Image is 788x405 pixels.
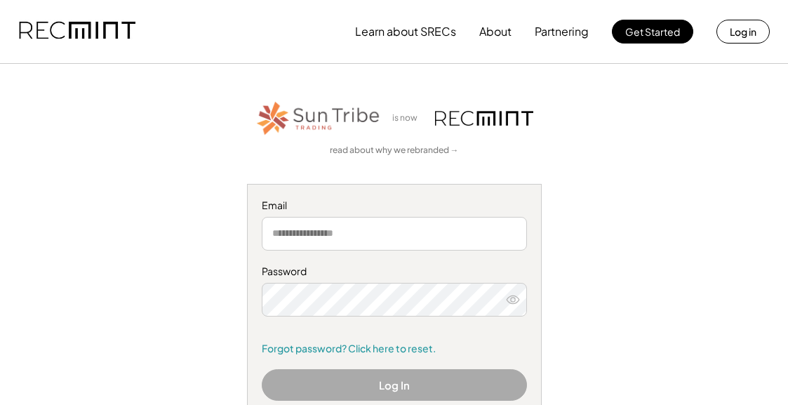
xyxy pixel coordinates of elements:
div: is now [389,112,428,124]
button: Log In [262,369,527,401]
button: Get Started [612,20,693,44]
a: read about why we rebranded → [330,145,459,157]
button: Partnering [535,18,589,46]
img: recmint-logotype%403x.png [435,111,533,126]
button: Log in [716,20,770,44]
div: Password [262,265,527,279]
button: About [479,18,512,46]
button: Learn about SRECs [355,18,456,46]
img: recmint-logotype%403x.png [19,8,135,55]
a: Forgot password? Click here to reset. [262,342,527,356]
img: STT_Horizontal_Logo%2B-%2BColor.png [255,99,382,138]
div: Email [262,199,527,213]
